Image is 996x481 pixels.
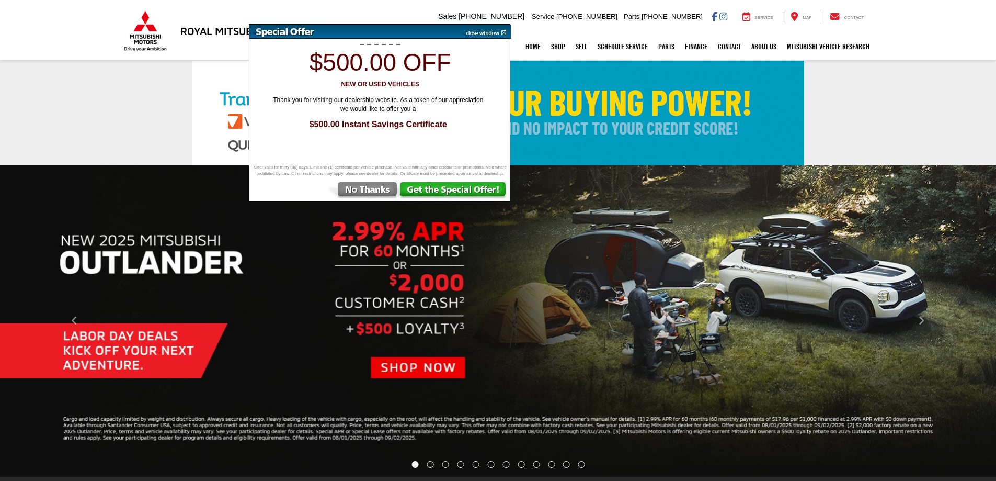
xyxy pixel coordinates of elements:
a: Mitsubishi Vehicle Research [782,33,875,60]
span: Thank you for visiting our dealership website. As a token of our appreciation we would like to of... [266,96,490,114]
a: About Us [746,33,782,60]
span: Parts [624,13,639,20]
img: Mitsubishi [122,10,169,51]
h3: Royal Mitsubishi [180,25,272,37]
a: Sell [570,33,592,60]
li: Go to slide number 11. [563,461,570,468]
span: Map [803,15,811,20]
li: Go to slide number 1. [411,461,418,468]
span: [PHONE_NUMBER] [642,13,703,20]
h1: $500.00 off [255,49,505,76]
a: Shop [546,33,570,60]
li: Go to slide number 7. [502,461,509,468]
li: Go to slide number 12. [578,461,585,468]
a: Contact [822,12,872,22]
h3: New or Used Vehicles [255,81,505,88]
li: Go to slide number 8. [518,461,524,468]
a: Schedule Service: Opens in a new tab [592,33,653,60]
span: $500.00 Instant Savings Certificate [260,119,496,131]
a: Instagram: Click to visit our Instagram page [719,12,727,20]
li: Go to slide number 2. [427,461,434,468]
li: Go to slide number 10. [548,461,555,468]
span: Service [532,13,554,20]
li: Go to slide number 3. [442,461,449,468]
span: Sales [438,12,456,20]
img: close window [458,25,511,39]
a: Finance [680,33,713,60]
img: Special Offer [249,25,459,39]
img: Check Your Buying Power [192,61,804,165]
button: Click to view next picture. [846,186,996,456]
a: Contact [713,33,746,60]
span: Offer valid for thirty (30) days. Limit one (1) certificate per vehicle purchase. Not valid with ... [252,164,508,177]
a: Facebook: Click to visit our Facebook page [712,12,717,20]
img: Get the Special Offer [399,182,510,201]
span: Contact [844,15,864,20]
a: Service [735,12,781,22]
li: Go to slide number 4. [457,461,464,468]
span: [PHONE_NUMBER] [556,13,617,20]
a: Map [783,12,819,22]
img: No Thanks, Continue to Website [326,182,399,201]
li: Go to slide number 5. [473,461,479,468]
a: Home [520,33,546,60]
a: Parts: Opens in a new tab [653,33,680,60]
span: [PHONE_NUMBER] [459,12,524,20]
li: Go to slide number 9. [533,461,540,468]
span: Service [755,15,773,20]
li: Go to slide number 6. [488,461,495,468]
